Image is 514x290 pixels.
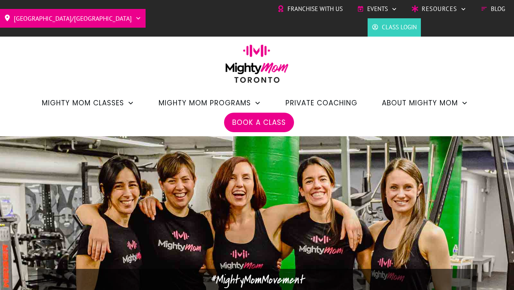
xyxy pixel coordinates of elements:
[382,96,468,110] a: About Mighty Mom
[42,96,124,110] span: Mighty Mom Classes
[382,21,417,33] span: Class Login
[42,96,134,110] a: Mighty Mom Classes
[367,3,388,15] span: Events
[481,3,505,15] a: Blog
[232,116,286,129] a: Book a Class
[4,12,142,25] a: [GEOGRAPHIC_DATA]/[GEOGRAPHIC_DATA]
[277,3,343,15] a: Franchise with Us
[491,3,505,15] span: Blog
[287,3,343,15] span: Franchise with Us
[382,96,458,110] span: About Mighty Mom
[422,3,457,15] span: Resources
[221,44,293,89] img: mightymom-logo-toronto
[412,3,466,15] a: Resources
[14,12,132,25] span: [GEOGRAPHIC_DATA]/[GEOGRAPHIC_DATA]
[285,96,357,110] a: Private Coaching
[159,96,251,110] span: Mighty Mom Programs
[159,96,261,110] a: Mighty Mom Programs
[372,21,417,33] a: Class Login
[357,3,397,15] a: Events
